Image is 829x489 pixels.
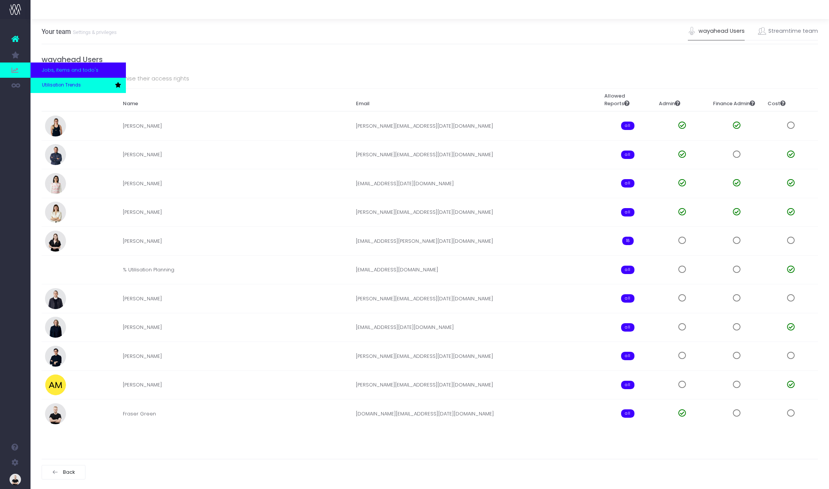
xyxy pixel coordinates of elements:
[352,227,600,256] td: [EMAIL_ADDRESS][PERSON_NAME][DATE][DOMAIN_NAME]
[45,346,66,367] img: profile_images
[42,28,117,35] h3: Your team
[621,208,634,216] span: all
[10,474,21,485] img: images/default_profile_image.png
[352,284,600,313] td: [PERSON_NAME][EMAIL_ADDRESS][DATE][DOMAIN_NAME]
[31,78,126,93] a: Utilisation Trends
[688,22,745,40] a: wayahead Users
[119,111,352,140] td: [PERSON_NAME]
[119,227,352,256] td: [PERSON_NAME]
[45,202,66,223] img: profile_images
[758,22,818,40] a: Streamtime team
[61,469,76,475] span: Back
[119,198,352,227] td: [PERSON_NAME]
[42,55,818,64] h4: wayahead Users
[621,151,634,159] span: all
[352,370,600,399] td: [PERSON_NAME][EMAIL_ADDRESS][DATE][DOMAIN_NAME]
[45,288,66,309] img: profile_images
[45,403,66,424] img: profile_images
[119,313,352,342] td: [PERSON_NAME]
[45,317,66,338] img: profile_images
[119,169,352,198] td: [PERSON_NAME]
[352,140,600,169] td: [PERSON_NAME][EMAIL_ADDRESS][DATE][DOMAIN_NAME]
[45,374,66,395] img: profile_images
[600,88,655,111] th: Allowed Reports
[622,237,634,245] span: 18
[119,284,352,313] td: [PERSON_NAME]
[621,122,634,130] span: all
[45,115,66,136] img: profile_images
[352,169,600,198] td: [EMAIL_ADDRESS][DATE][DOMAIN_NAME]
[764,88,818,111] th: Cost
[621,294,634,303] span: all
[71,28,117,35] small: Settings & privileges
[352,313,600,342] td: [EMAIL_ADDRESS][DATE][DOMAIN_NAME]
[119,255,352,284] td: % Utilisation Planning
[45,144,66,165] img: profile_images
[45,173,66,194] img: profile_images
[119,342,352,371] td: [PERSON_NAME]
[352,399,600,428] td: [DOMAIN_NAME][EMAIL_ADDRESS][DATE][DOMAIN_NAME]
[119,88,352,111] th: Name
[119,370,352,399] td: [PERSON_NAME]
[621,409,634,418] span: all
[45,259,66,280] img: profile_images
[352,111,600,140] td: [PERSON_NAME][EMAIL_ADDRESS][DATE][DOMAIN_NAME]
[352,342,600,371] td: [PERSON_NAME][EMAIL_ADDRESS][DATE][DOMAIN_NAME]
[42,74,818,83] p: Click a person's row to customise their access rights
[621,381,634,389] span: all
[621,266,634,274] span: all
[42,465,86,479] a: Back
[352,88,600,111] th: Email
[42,66,98,74] span: Jobs, items and todo's
[621,352,634,360] span: all
[42,82,81,89] span: Utilisation Trends
[655,88,710,111] th: Admin
[119,140,352,169] td: [PERSON_NAME]
[119,399,352,428] td: Fraser Green
[45,231,66,252] img: profile_images
[621,323,634,332] span: all
[709,88,764,111] th: Finance Admin
[352,198,600,227] td: [PERSON_NAME][EMAIL_ADDRESS][DATE][DOMAIN_NAME]
[621,179,634,188] span: all
[352,255,600,284] td: [EMAIL_ADDRESS][DOMAIN_NAME]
